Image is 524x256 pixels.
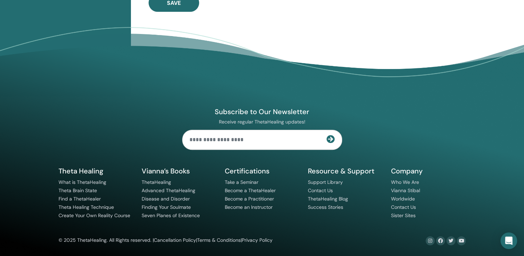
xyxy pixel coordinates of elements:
[59,204,114,210] a: Theta Healing Technique
[500,232,517,249] div: Open Intercom Messenger
[225,179,258,185] a: Take a Seminar
[308,187,333,194] a: Contact Us
[308,196,348,202] a: ThetaHealing Blog
[391,167,466,176] h5: Company
[197,237,241,243] a: Terms & Conditions
[154,237,196,243] a: Cancellation Policy
[142,179,171,185] a: ThetaHealing
[308,167,383,176] h5: Resource & Support
[391,204,416,210] a: Contact Us
[59,212,130,219] a: Create Your Own Reality Course
[225,196,274,202] a: Become a Practitioner
[225,167,300,176] h5: Certifications
[391,179,419,185] a: Who We Are
[182,107,342,116] h4: Subscribe to Our Newsletter
[142,204,191,210] a: Finding Your Soulmate
[391,196,415,202] a: Worldwide
[391,187,420,194] a: Vianna Stibal
[242,237,273,243] a: Privacy Policy
[225,204,273,210] a: Become an Instructor
[142,196,190,202] a: Disease and Disorder
[142,167,216,176] h5: Vianna’s Books
[142,187,195,194] a: Advanced ThetaHealing
[59,179,106,185] a: What is ThetaHealing
[308,204,343,210] a: Success Stories
[59,167,133,176] h5: Theta Healing
[391,212,416,219] a: Sister Sites
[59,196,101,202] a: Find a ThetaHealer
[59,236,273,245] div: © 2025 ThetaHealing. All Rights reserved. | | |
[182,119,342,125] p: Receive regular ThetaHealing updates!
[225,187,276,194] a: Become a ThetaHealer
[59,187,97,194] a: Theta Brain State
[308,179,343,185] a: Support Library
[142,212,200,219] a: Seven Planes of Existence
